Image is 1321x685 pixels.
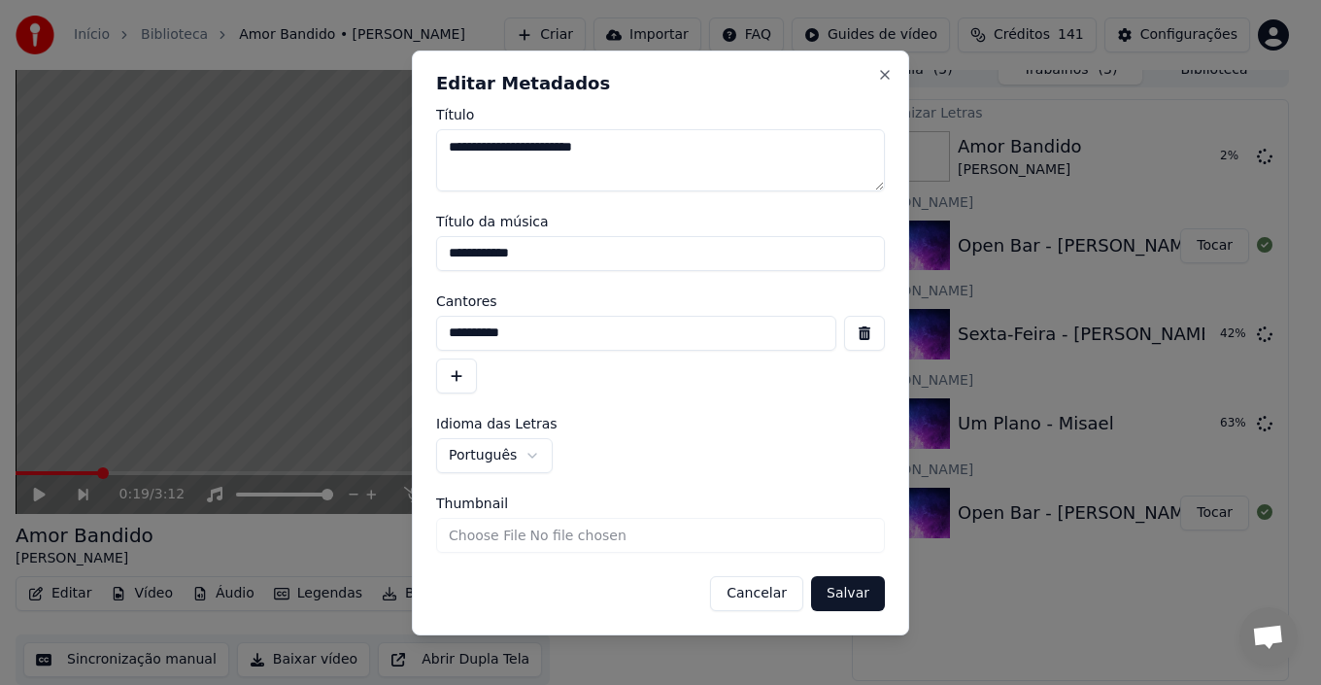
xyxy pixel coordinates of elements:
[436,108,885,121] label: Título
[811,576,885,611] button: Salvar
[710,576,803,611] button: Cancelar
[436,215,885,228] label: Título da música
[436,75,885,92] h2: Editar Metadados
[436,497,508,510] span: Thumbnail
[436,417,558,430] span: Idioma das Letras
[436,294,885,308] label: Cantores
